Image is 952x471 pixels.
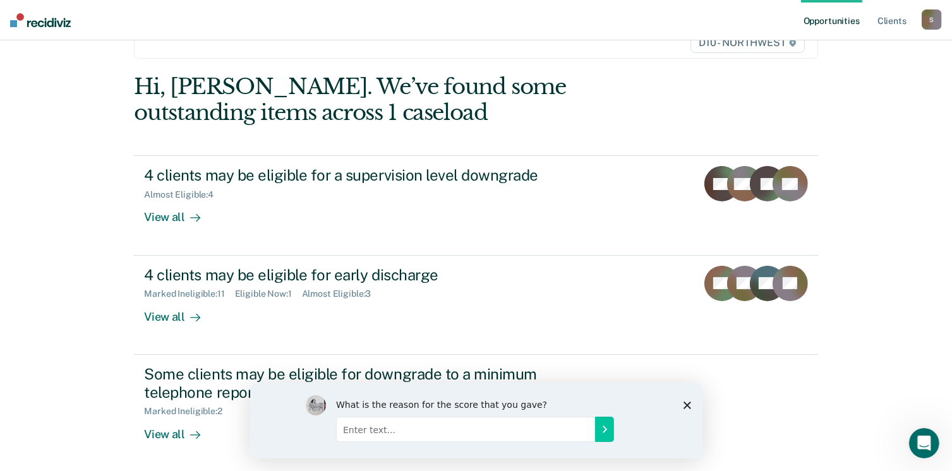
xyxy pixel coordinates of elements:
iframe: Survey by Kim from Recidiviz [250,383,702,458]
div: Marked Ineligible : 11 [144,289,234,299]
div: 4 clients may be eligible for early discharge [144,266,587,284]
div: Some clients may be eligible for downgrade to a minimum telephone reporting [144,365,587,402]
div: Eligible Now : 1 [235,289,302,299]
div: Almost Eligible : 3 [302,289,382,299]
button: S [922,9,942,30]
div: View all [144,200,215,225]
a: 4 clients may be eligible for early dischargeMarked Ineligible:11Eligible Now:1Almost Eligible:3V... [134,256,817,355]
div: View all [144,417,215,441]
iframe: Intercom live chat [909,428,939,458]
span: D10 - NORTHWEST [690,33,804,53]
div: 4 clients may be eligible for a supervision level downgrade [144,166,587,184]
div: Almost Eligible : 4 [144,189,224,200]
img: Recidiviz [10,13,71,27]
a: 4 clients may be eligible for a supervision level downgradeAlmost Eligible:4View all [134,155,817,255]
div: Hi, [PERSON_NAME]. We’ve found some outstanding items across 1 caseload [134,74,681,126]
div: Marked Ineligible : 2 [144,406,232,417]
div: View all [144,299,215,324]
